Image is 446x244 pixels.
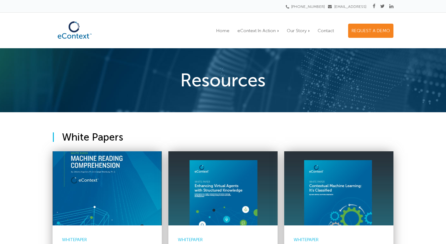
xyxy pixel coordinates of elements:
[352,28,390,33] span: REQUEST A DEMO
[62,236,146,244] div: Whitepaper
[178,236,262,244] div: Whitepaper
[373,3,375,9] a: Facebook
[53,71,393,89] h1: Resources
[389,3,393,9] a: Linkedin
[53,37,97,44] a: eContext
[287,28,307,33] span: Our Story
[53,18,97,42] img: eContext
[380,3,385,9] a: Twitter
[288,4,325,9] a: [PHONE_NUMBER]
[216,28,229,33] span: Home
[328,4,366,9] a: [EMAIL_ADDRESS]
[314,24,337,38] a: Contact
[348,24,393,38] a: REQUEST A DEMO
[294,236,378,244] div: Whitepaper
[213,24,233,38] a: Home
[53,131,393,143] h3: White Papers
[237,28,276,33] span: eContext In Action
[318,28,334,33] span: Contact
